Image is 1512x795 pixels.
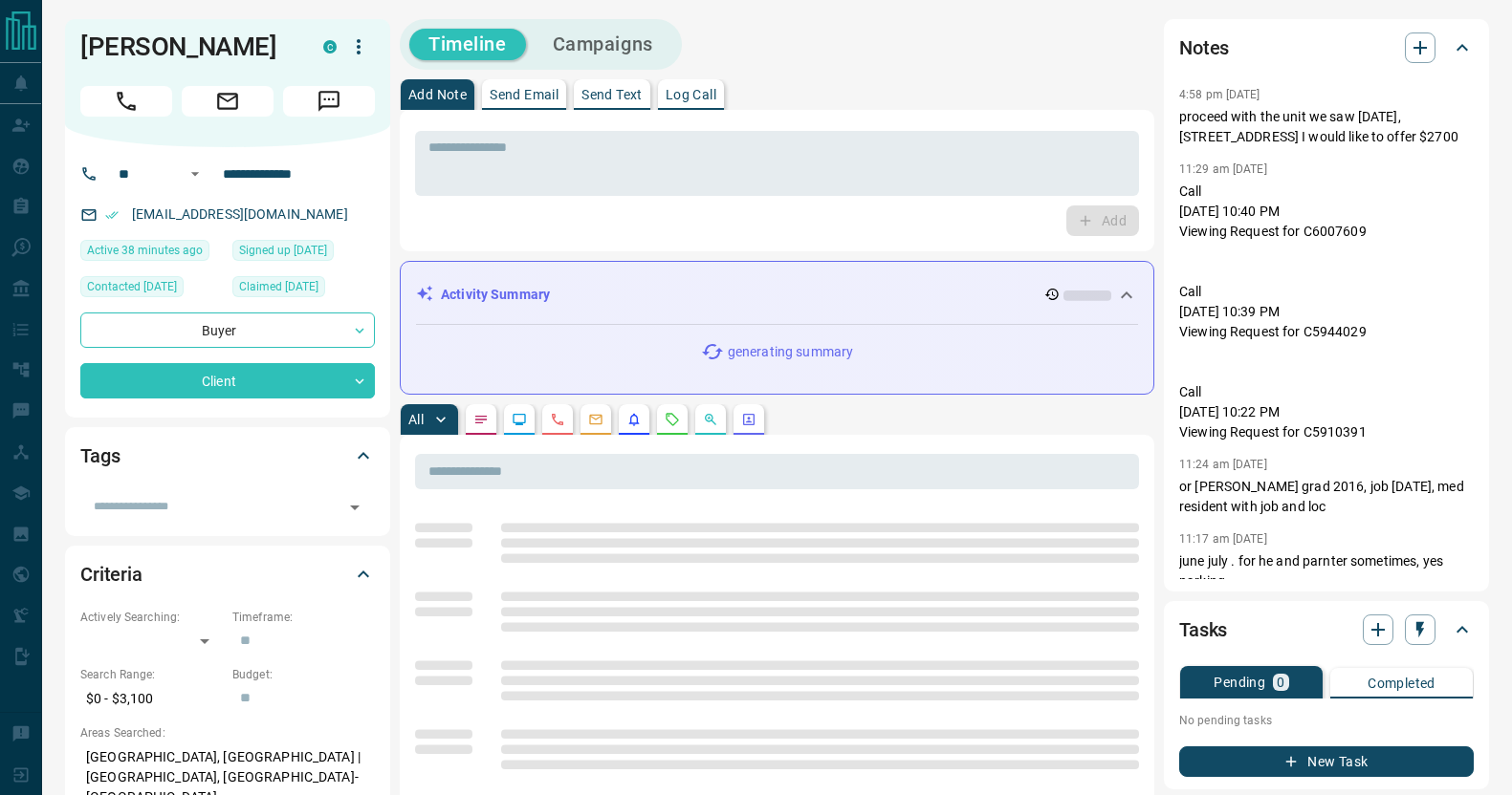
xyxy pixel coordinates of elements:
[665,412,680,427] svg: Requests
[80,551,375,597] div: Criteria
[408,413,424,426] p: All
[473,412,489,427] svg: Notes
[80,363,375,398] div: Client
[490,88,559,101] p: Send Email
[1179,551,1474,591] p: june july . for he and parnter sometimes, yes parking
[1179,88,1260,101] p: 4:58 pm [DATE]
[87,277,177,296] span: Contacted [DATE]
[588,412,603,427] svg: Emails
[1179,458,1267,471] p: 11:24 am [DATE]
[80,440,120,471] h2: Tags
[581,88,643,101] p: Send Text
[239,277,318,296] span: Claimed [DATE]
[80,240,223,267] div: Fri Aug 15 2025
[80,724,375,741] p: Areas Searched:
[80,666,223,683] p: Search Range:
[1277,676,1284,689] p: 0
[416,277,1138,312] div: Activity Summary
[232,666,375,683] p: Budget:
[741,412,756,427] svg: Agent Actions
[550,412,565,427] svg: Calls
[1179,746,1474,777] button: New Task
[1179,614,1227,645] h2: Tasks
[132,206,348,222] a: [EMAIL_ADDRESS][DOMAIN_NAME]
[728,342,853,362] p: generating summary
[80,433,375,479] div: Tags
[105,208,119,222] svg: Email Verified
[80,609,223,626] p: Actively Searching:
[666,88,716,101] p: Log Call
[232,276,375,303] div: Mon Apr 10 2023
[1179,162,1267,176] p: 11:29 am [DATE]
[1179,706,1474,735] p: No pending tasks
[441,285,550,305] p: Activity Summary
[80,86,172,117] span: Call
[1179,477,1474,517] p: or [PERSON_NAME] grad 2016, job [DATE], med resident with job and loc
[408,88,467,101] p: Add Note
[184,162,207,185] button: Open
[1179,607,1474,653] div: Tasks
[283,86,375,117] span: Message
[239,241,327,260] span: Signed up [DATE]
[1214,676,1265,689] p: Pending
[1179,107,1474,147] p: proceed with the unit we saw [DATE], [STREET_ADDRESS] I would like to offer $2700
[409,29,526,60] button: Timeline
[80,683,223,715] p: $0 - $3,100
[87,241,203,260] span: Active 38 minutes ago
[1179,32,1229,63] h2: Notes
[1179,182,1474,442] p: Call [DATE] 10:40 PM Viewing Request for C6007609 Call [DATE] 10:39 PM Viewing Request for C59440...
[80,276,223,303] div: Sat Jun 24 2023
[1368,677,1435,690] p: Completed
[80,32,295,62] h1: [PERSON_NAME]
[703,412,718,427] svg: Opportunities
[1179,25,1474,71] div: Notes
[80,559,142,590] h2: Criteria
[534,29,672,60] button: Campaigns
[341,494,368,521] button: Open
[182,86,274,117] span: Email
[1179,532,1267,546] p: 11:17 am [DATE]
[626,412,642,427] svg: Listing Alerts
[512,412,527,427] svg: Lead Browsing Activity
[323,40,337,54] div: condos.ca
[80,312,375,348] div: Buyer
[232,609,375,626] p: Timeframe:
[232,240,375,267] div: Mon Apr 10 2023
